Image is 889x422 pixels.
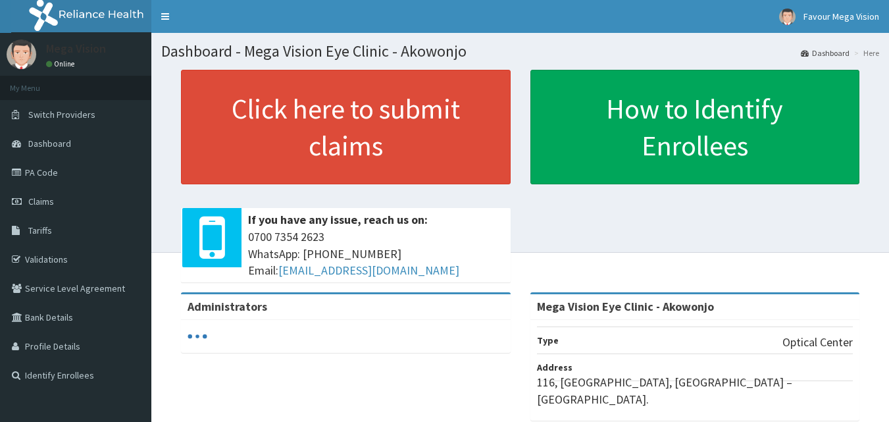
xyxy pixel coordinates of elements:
[28,196,54,207] span: Claims
[278,263,459,278] a: [EMAIL_ADDRESS][DOMAIN_NAME]
[46,59,78,68] a: Online
[851,47,879,59] li: Here
[537,299,714,314] strong: Mega Vision Eye Clinic - Akowonjo
[248,212,428,227] b: If you have any issue, reach us on:
[537,374,853,408] p: 116, [GEOGRAPHIC_DATA], [GEOGRAPHIC_DATA] – [GEOGRAPHIC_DATA].
[779,9,796,25] img: User Image
[248,228,504,279] span: 0700 7354 2623 WhatsApp: [PHONE_NUMBER] Email:
[28,224,52,236] span: Tariffs
[537,334,559,346] b: Type
[803,11,879,22] span: Favour Mega Vision
[28,109,95,120] span: Switch Providers
[782,334,853,351] p: Optical Center
[46,43,106,55] p: Mega Vision
[537,361,572,373] b: Address
[188,299,267,314] b: Administrators
[161,43,879,60] h1: Dashboard - Mega Vision Eye Clinic - Akowonjo
[530,70,860,184] a: How to Identify Enrollees
[801,47,850,59] a: Dashboard
[181,70,511,184] a: Click here to submit claims
[28,138,71,149] span: Dashboard
[188,327,207,346] svg: audio-loading
[7,40,36,69] img: User Image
